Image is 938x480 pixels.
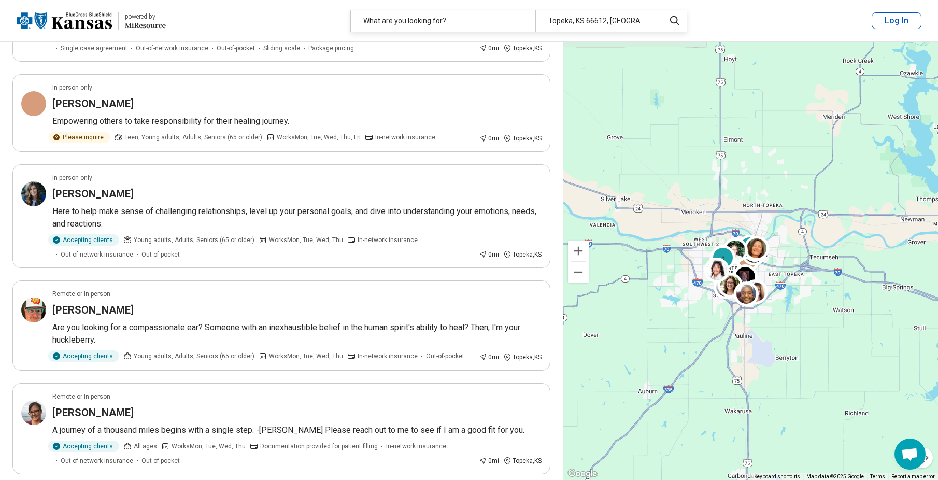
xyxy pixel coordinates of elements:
h3: [PERSON_NAME] [52,405,134,420]
span: Works Mon, Tue, Wed, Thu, Fri [277,133,361,142]
span: Documentation provided for patient filling [260,442,378,451]
p: Are you looking for a compassionate ear? Someone with an inexhaustible belief in the human spirit... [52,321,542,346]
span: Works Mon, Tue, Wed, Thu [172,442,246,451]
h3: [PERSON_NAME] [52,96,134,111]
div: Topeka , KS [503,134,542,143]
span: Map data ©2025 Google [806,474,864,479]
div: 0 mi [479,456,499,465]
span: Out-of-pocket [426,351,464,361]
p: Empowering others to take responsibility for their healing journey. [52,115,542,128]
p: In-person only [52,173,92,182]
span: Works Mon, Tue, Wed, Thu [269,235,343,245]
div: powered by [125,12,166,21]
p: A journey of a thousand miles begins with a single step. -[PERSON_NAME] Please reach out to me to... [52,424,542,436]
div: 2 [737,235,762,260]
div: Topeka , KS [503,250,542,259]
span: Out-of-network insurance [136,44,208,53]
div: 0 mi [479,250,499,259]
span: In-network insurance [375,133,435,142]
span: Teen, Young adults, Adults, Seniors (65 or older) [124,133,262,142]
p: Here to help make sense of challenging relationships, level up your personal goals, and dive into... [52,205,542,230]
span: Package pricing [308,44,354,53]
div: Topeka , KS [503,456,542,465]
p: In-person only [52,83,92,92]
button: Zoom in [568,241,589,261]
div: Topeka, KS 66612, [GEOGRAPHIC_DATA] [535,10,658,32]
span: Single case agreement [61,44,127,53]
span: Out-of-network insurance [61,456,133,465]
a: Terms (opens in new tab) [870,474,885,479]
div: 3 [710,245,735,270]
a: Report a map error [891,474,935,479]
a: Blue Cross Blue Shield Kansaspowered by [17,8,166,33]
span: Works Mon, Tue, Wed, Thu [269,351,343,361]
span: In-network insurance [386,442,446,451]
span: In-network insurance [358,351,418,361]
p: Remote or In-person [52,392,110,401]
div: Accepting clients [48,350,119,362]
button: Log In [872,12,921,29]
h3: [PERSON_NAME] [52,303,134,317]
div: 0 mi [479,44,499,53]
span: Young adults, Adults, Seniors (65 or older) [134,235,254,245]
div: Accepting clients [48,234,119,246]
span: Out-of-network insurance [61,250,133,259]
div: 0 mi [479,352,499,362]
div: Topeka , KS [503,44,542,53]
div: What are you looking for? [351,10,535,32]
span: Out-of-pocket [217,44,255,53]
span: Sliding scale [263,44,300,53]
span: Young adults, Adults, Seniors (65 or older) [134,351,254,361]
div: Open chat [894,439,926,470]
button: Zoom out [568,262,589,283]
span: All ages [134,442,157,451]
img: Blue Cross Blue Shield Kansas [17,8,112,33]
div: Topeka , KS [503,352,542,362]
span: Out-of-pocket [141,456,180,465]
div: Accepting clients [48,441,119,452]
div: 0 mi [479,134,499,143]
div: Please inquire [48,132,110,143]
p: Remote or In-person [52,289,110,299]
span: Out-of-pocket [141,250,180,259]
span: In-network insurance [358,235,418,245]
h3: [PERSON_NAME] [52,187,134,201]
